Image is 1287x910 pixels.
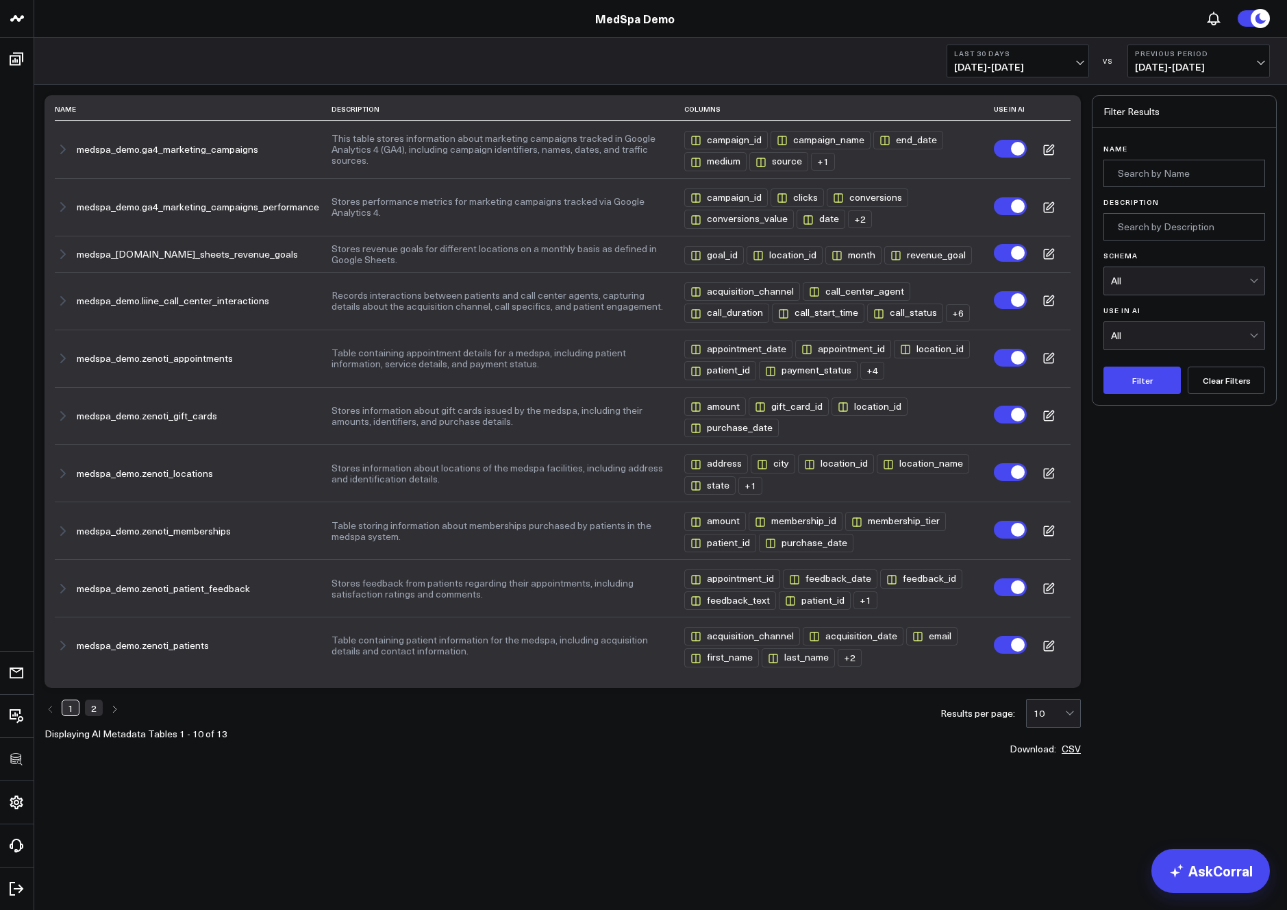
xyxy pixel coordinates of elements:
label: Turn off Use in AI [994,140,1027,158]
button: Table containing patient information for the medspa, including acquisition details and contact in... [332,635,672,656]
div: revenue_goal [884,246,972,265]
div: Filter Results [1092,96,1276,128]
button: CSV [1062,744,1081,754]
button: membership_id [749,509,845,530]
div: appointment_id [684,569,780,588]
button: +6 [946,302,973,322]
button: medspa_demo.zenoti_gift_cards [77,410,217,421]
button: Records interactions between patients and call center agents, capturing details about the acquisi... [332,290,672,312]
th: Columns [684,98,994,121]
button: amount [684,395,749,416]
button: patient_id [779,589,853,610]
button: acquisition_date [803,624,906,645]
button: medium [684,149,749,171]
button: Stores revenue goals for different locations on a monthly basis as defined in Google Sheets. [332,243,672,265]
label: Use in AI [1103,306,1265,315]
div: feedback_date [783,569,877,588]
button: amount [684,509,749,530]
label: Turn off Use in AI [994,578,1027,596]
button: campaign_name [771,128,873,149]
button: medspa_demo.ga4_marketing_campaigns_performance [77,201,319,212]
ul: Pagination [45,699,227,718]
div: state [684,476,736,495]
div: amount [684,512,746,530]
div: city [751,454,795,473]
label: Turn off Use in AI [994,244,1027,262]
div: patient_id [779,591,851,610]
div: campaign_id [684,188,768,207]
button: medspa_demo.zenoti_locations [77,468,213,479]
div: location_id [747,246,823,265]
div: patient_id [684,534,756,552]
span: [DATE] - [DATE] [954,62,1082,73]
button: Clear Filters [1188,367,1265,394]
label: Description [1103,198,1265,206]
div: last_name [762,648,835,667]
button: end_date [873,128,946,149]
button: medspa_demo.ga4_marketing_campaigns [77,144,258,155]
button: +1 [738,474,765,495]
div: + 1 [811,153,835,171]
button: Stores feedback from patients regarding their appointments, including satisfaction ratings and co... [332,578,672,600]
button: Stores performance metrics for marketing campaigns tracked via Google Analytics 4. [332,196,672,218]
th: Name [55,98,332,121]
div: VS [1096,57,1121,65]
button: +1 [811,150,838,171]
button: date [797,207,848,228]
button: Table containing appointment details for a medspa, including patient information, service details... [332,347,672,369]
div: gift_card_id [749,397,829,416]
button: medspa_demo.zenoti_patient_feedback [77,583,250,594]
div: address [684,454,748,473]
button: feedback_date [783,567,880,588]
button: source [749,149,811,171]
button: gift_card_id [749,395,832,416]
button: Filter [1103,367,1181,394]
div: acquisition_channel [684,627,800,645]
div: 10 [1034,708,1065,719]
button: email [906,624,960,645]
button: +2 [838,646,864,667]
button: location_id [798,452,877,473]
button: first_name [684,645,762,667]
button: campaign_id [684,186,771,207]
div: campaign_name [771,131,871,149]
button: +4 [860,359,887,380]
a: Page 1 is your current page [62,700,79,716]
div: campaign_id [684,131,768,149]
div: first_name [684,648,759,667]
input: Search by Name [1103,160,1265,187]
button: city [751,452,798,473]
div: month [825,246,882,265]
button: state [684,474,738,495]
button: patient_id [684,531,759,552]
button: Stores information about gift cards issued by the medspa, including their amounts, identifiers, a... [332,405,672,427]
div: acquisition_date [803,627,903,645]
button: location_id [747,243,825,265]
label: Name [1103,145,1265,153]
b: Previous Period [1135,49,1262,58]
div: conversions_value [684,210,794,228]
div: location_id [798,454,874,473]
div: + 2 [838,649,862,667]
div: feedback_text [684,591,776,610]
div: call_status [867,304,943,322]
div: conversions [827,188,908,207]
div: email [906,627,958,645]
button: call_center_agent [803,280,913,301]
button: Previous Period[DATE]-[DATE] [1127,45,1270,77]
button: feedback_id [880,567,965,588]
div: payment_status [759,361,858,380]
button: +1 [853,589,880,609]
label: Turn off Use in AI [994,291,1027,309]
a: Next page [108,700,120,716]
button: Stores information about locations of the medspa facilities, including address and identification... [332,463,672,484]
div: + 1 [853,591,877,609]
button: location_id [832,395,910,416]
div: All [1111,275,1249,286]
button: membership_tier [845,509,949,530]
div: location_id [832,397,908,416]
button: medspa_demo.zenoti_memberships [77,526,231,537]
button: call_start_time [772,301,867,322]
a: Previous page [45,700,56,716]
th: Use in AI [994,98,1027,121]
